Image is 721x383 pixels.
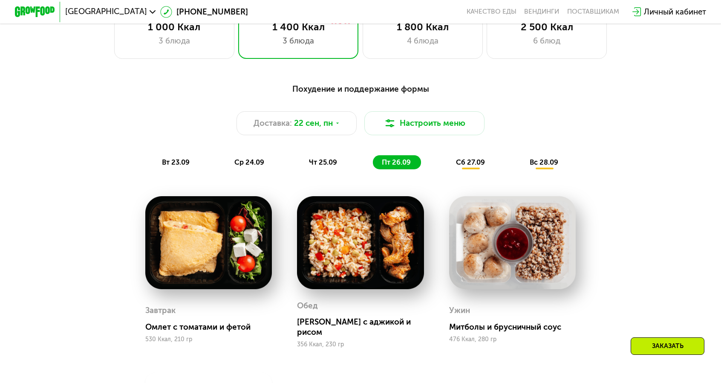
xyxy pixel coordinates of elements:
[297,317,432,337] div: [PERSON_NAME] с аджикой и рисом
[456,158,485,166] span: сб 27.09
[65,8,147,16] span: [GEOGRAPHIC_DATA]
[364,111,485,135] button: Настроить меню
[309,158,337,166] span: чт 25.09
[234,158,264,166] span: ср 24.09
[64,83,657,95] div: Похудение и поддержание формы
[297,341,424,348] div: 356 Ккал, 230 гр
[449,336,576,343] div: 476 Ккал, 280 гр
[644,6,706,18] div: Личный кабинет
[449,303,470,318] div: Ужин
[162,158,190,166] span: вт 23.09
[497,21,597,33] div: 2 500 Ккал
[145,322,280,332] div: Омлет с томатами и фетой
[160,6,248,18] a: [PHONE_NUMBER]
[497,35,597,47] div: 6 блюд
[524,8,559,16] a: Вендинги
[124,35,224,47] div: 3 блюда
[530,158,558,166] span: вс 28.09
[567,8,619,16] div: поставщикам
[467,8,516,16] a: Качество еды
[145,336,272,343] div: 530 Ккал, 210 гр
[294,117,333,129] span: 22 сен, пн
[373,35,472,47] div: 4 блюда
[249,21,348,33] div: 1 400 Ккал
[297,298,318,313] div: Обед
[249,35,348,47] div: 3 блюда
[373,21,472,33] div: 1 800 Ккал
[631,337,704,355] div: Заказать
[254,117,292,129] span: Доставка:
[124,21,224,33] div: 1 000 Ккал
[449,322,584,332] div: Митболы и брусничный соус
[382,158,411,166] span: пт 26.09
[145,303,176,318] div: Завтрак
